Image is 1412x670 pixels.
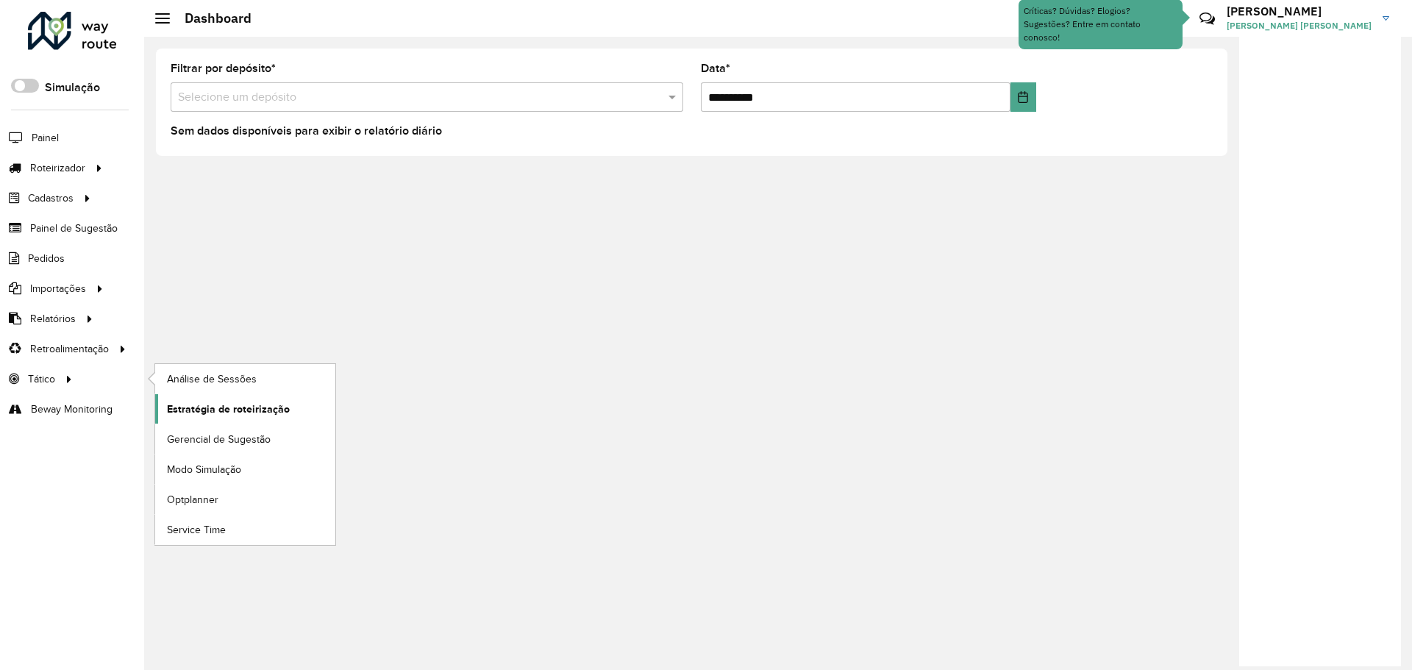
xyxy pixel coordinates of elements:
span: Importações [30,281,86,296]
label: Simulação [45,79,100,96]
span: Pedidos [28,251,65,266]
label: Data [701,60,730,77]
span: [PERSON_NAME] [PERSON_NAME] [1227,19,1372,32]
span: Modo Simulação [167,462,241,477]
h3: [PERSON_NAME] [1227,4,1372,18]
span: Roteirizador [30,160,85,176]
span: Painel [32,130,59,146]
a: Gerencial de Sugestão [155,424,335,454]
a: Modo Simulação [155,455,335,484]
h2: Dashboard [170,10,252,26]
span: Relatórios [30,311,76,327]
span: Análise de Sessões [167,371,257,387]
label: Sem dados disponíveis para exibir o relatório diário [171,122,442,140]
span: Estratégia de roteirização [167,402,290,417]
span: Cadastros [28,190,74,206]
span: Service Time [167,522,226,538]
a: Optplanner [155,485,335,514]
a: Service Time [155,515,335,544]
a: Análise de Sessões [155,364,335,393]
span: Retroalimentação [30,341,109,357]
span: Optplanner [167,492,218,507]
span: Painel de Sugestão [30,221,118,236]
span: Gerencial de Sugestão [167,432,271,447]
label: Filtrar por depósito [171,60,276,77]
a: Contato Rápido [1191,3,1223,35]
span: Beway Monitoring [31,402,113,417]
button: Choose Date [1010,82,1036,112]
a: Estratégia de roteirização [155,394,335,424]
span: Tático [28,371,55,387]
